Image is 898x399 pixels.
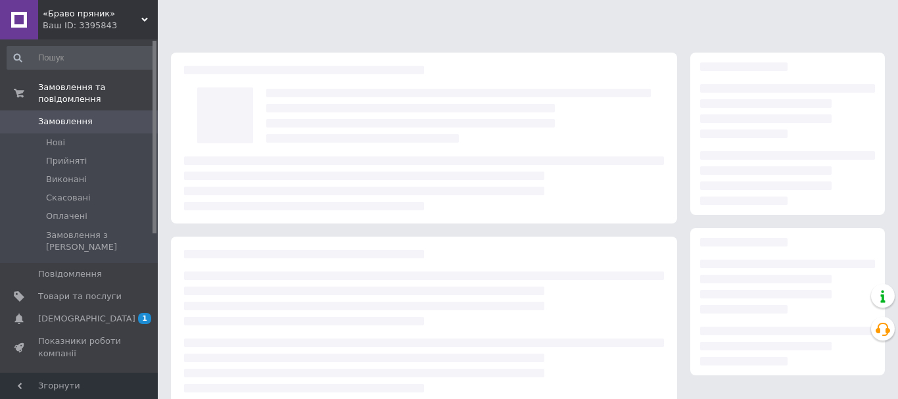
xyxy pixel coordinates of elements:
span: Виконані [46,174,87,185]
span: Нові [46,137,65,149]
span: Замовлення та повідомлення [38,82,158,105]
span: Замовлення з [PERSON_NAME] [46,229,154,253]
div: Ваш ID: 3395843 [43,20,158,32]
span: «Браво пряник» [43,8,141,20]
span: 1 [138,313,151,324]
span: Показники роботи компанії [38,335,122,359]
span: Прийняті [46,155,87,167]
input: Пошук [7,46,155,70]
span: Оплачені [46,210,87,222]
span: [DEMOGRAPHIC_DATA] [38,313,135,325]
span: Панель управління [38,370,122,394]
span: Товари та послуги [38,291,122,302]
span: Замовлення [38,116,93,128]
span: Повідомлення [38,268,102,280]
span: Скасовані [46,192,91,204]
